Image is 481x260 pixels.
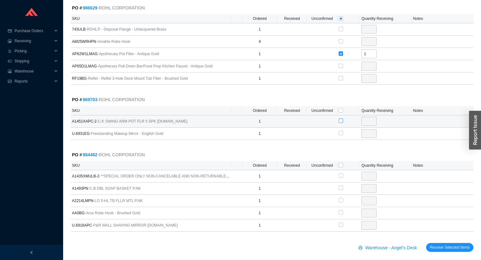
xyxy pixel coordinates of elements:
strong: PO # [72,152,98,157]
span: - Apothecary Pot Filler - Antique Gold [98,52,159,56]
th: Ordered [242,106,277,115]
strong: PO # [72,5,98,10]
th: SKU [71,14,231,23]
span: 743ULB [72,26,230,32]
th: Quantity Receiving [360,14,412,23]
span: A2214LMPN [72,198,230,204]
span: - LO 5-HL TB FLLR MTL P.NK [93,199,143,203]
span: - Apothecary Pull-Down Bar/Food Prep Kitchen Faucet - Antique Gold [97,64,213,68]
td: 1 [242,170,277,182]
span: printer [358,246,364,251]
td: 1 [242,182,277,195]
span: Purchase Orders [15,26,52,36]
td: 1 [242,23,277,36]
td: 1 [242,48,277,60]
th: Notes [412,14,473,23]
span: - C.K SWING ARM POT FLR 5 SPK [DOMAIN_NAME] [97,119,187,124]
span: fund [8,79,12,83]
th: Quantity Receiving [360,106,412,115]
th: Notes [412,106,473,115]
span: - Freestanding Makeup Mirror - English Gold [90,131,163,136]
span: left [30,251,33,254]
span: AP65D1LMAG [72,63,230,69]
span: - ROHL CORPORATION [98,151,145,159]
span: Reports [15,76,52,86]
span: credit-card [8,29,12,33]
td: 1 [242,207,277,219]
th: Unconfirmed [307,14,337,23]
span: - ROHL CORPORATION [98,96,145,103]
th: SKU [71,106,231,115]
th: Quantity Receiving [360,161,412,170]
td: 1 [242,195,277,207]
span: Receiving [15,36,52,46]
th: Ordered [242,14,277,23]
span: - Amahle Robe Hook [96,39,130,44]
td: 1 [242,115,277,128]
span: AM25WRHPN [72,38,230,45]
th: Received [277,14,307,23]
span: - ROHL CORPORATION [98,4,145,12]
th: Unconfirmed [307,161,337,170]
span: AP62W1LMAG [72,51,230,57]
span: Warehouse [15,66,52,76]
span: - C.B DBL SOAP BASKET P.NK [88,186,141,191]
span: U.6918APC [72,222,230,228]
a: 984482 [83,152,98,157]
button: Receive Selected Items [426,243,473,252]
th: Received [277,161,307,170]
span: - Arca Robe Hook - Brushed Gold [85,211,140,215]
span: A1493PN [72,185,230,192]
th: Received [277,106,307,115]
span: - ROHL® - Disposal Flange - Unlacquered Brass [86,27,166,32]
th: Unconfirmed [307,106,337,115]
span: U.6931EG [72,130,230,137]
td: 1 [242,128,277,140]
span: - P&R WALL SHAVING MIRROR [DOMAIN_NAME] [92,223,178,228]
th: Notes [412,161,473,170]
a: 969703 [83,97,98,102]
td: 4 [242,36,277,48]
span: Picking [15,46,52,56]
th: Ordered [242,161,277,170]
td: 1 [242,72,277,85]
span: - Reflet - Reflet 3-Hole Deck Mount Tub Filler - Brushed Gold [87,76,188,81]
span: Shipping [15,56,52,66]
span: RF19BG [72,75,230,82]
span: A1451XAPC-2 [72,118,230,124]
strong: PO # [72,97,98,102]
a: 986629 [83,5,98,10]
span: Receive Selected Items [430,244,470,251]
span: A1435XMULB-2 [72,173,230,179]
td: 1 [242,60,277,72]
button: printerWarehouse - Angel's Desk [354,243,422,252]
span: AA0BG [72,210,230,216]
th: SKU [71,161,231,170]
span: Warehouse - Angel's Desk [365,244,417,251]
td: 1 [242,219,277,232]
span: - **SPECIAL ORDER ONLY NON-CANCELABLE AND NON-RETURNABLE** ROHL ITALIAN KITCHEN ACQUI FILTER FAUC... [99,174,456,178]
